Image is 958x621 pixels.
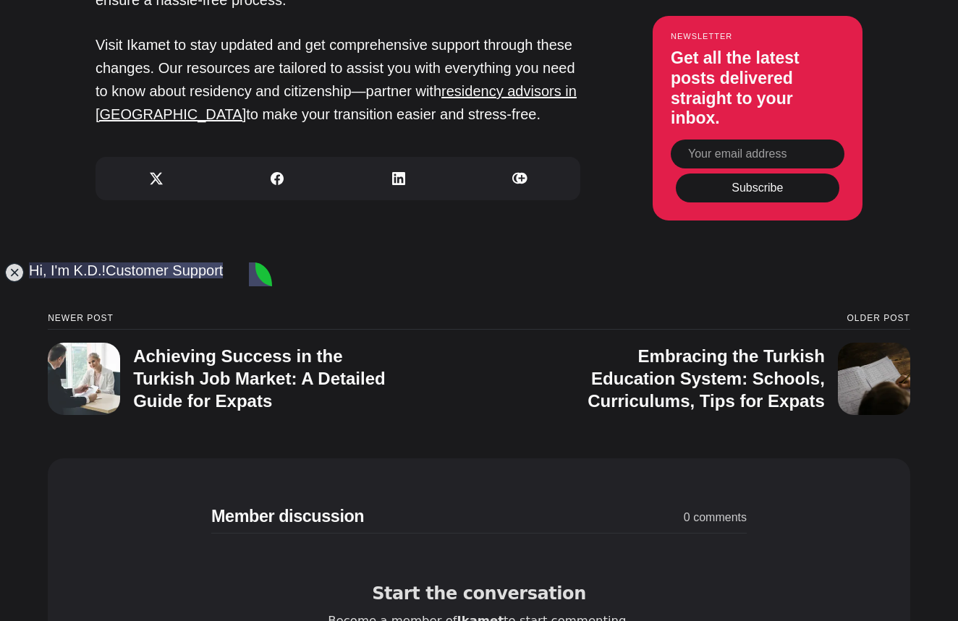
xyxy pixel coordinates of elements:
[220,99,315,130] button: Sign up now
[459,157,581,200] a: Copy link
[533,509,747,526] span: 0 comments
[588,346,825,411] h3: Embracing the Turkish Education System: Schools, Curriculums, Tips for Expats
[676,174,839,202] button: Subscribe
[96,33,580,126] p: Visit Ikamet to stay updated and get comprehensive support through these changes. Our resources a...
[479,314,910,415] a: Older post Embracing the Turkish Education System: Schools, Curriculums, Tips for Expats
[23,61,512,79] p: Become a member of to start commenting.
[671,140,844,168] input: Your email address
[193,139,300,155] span: Already a member?
[217,157,339,200] a: Share on Facebook
[302,140,342,155] button: Sign in
[211,507,533,526] h3: Member discussion
[246,62,293,76] span: Ikamet
[338,157,459,200] a: Share on Linkedin
[96,157,217,200] a: Share on X
[671,32,844,40] small: Newsletter
[671,48,844,128] h3: Get all the latest posts delivered straight to your inbox.
[161,29,375,55] h1: Start the conversation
